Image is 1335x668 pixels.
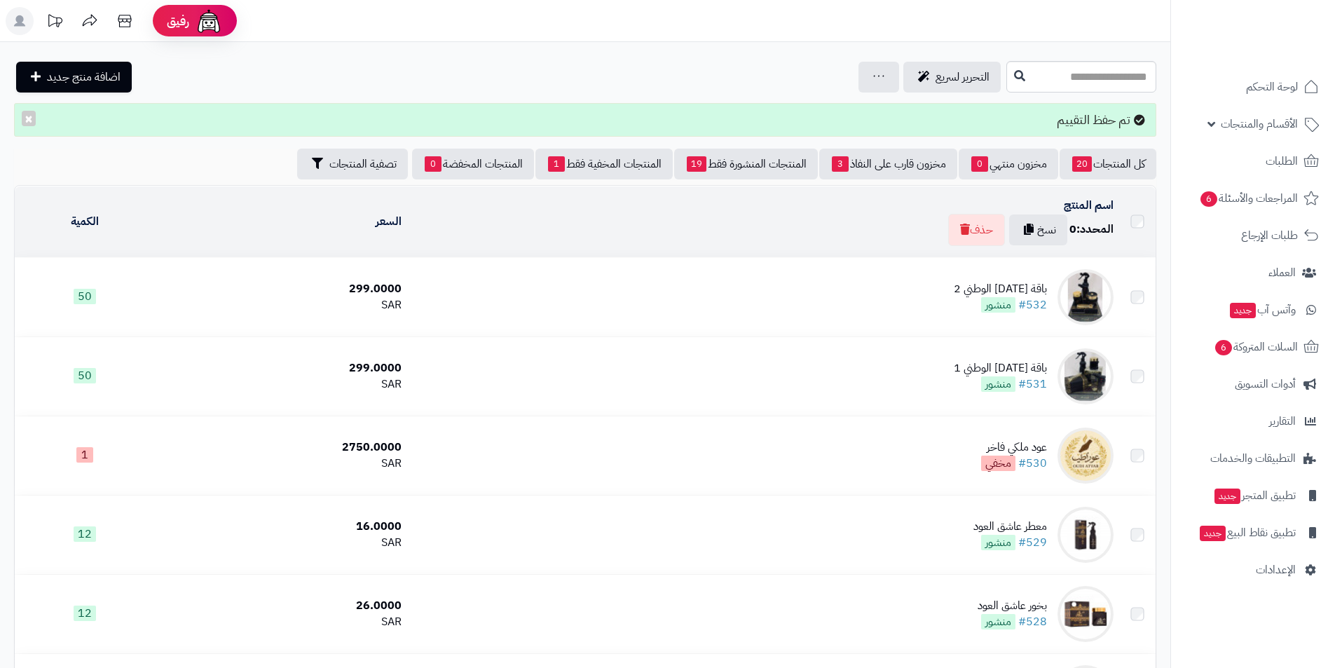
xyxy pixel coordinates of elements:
[14,103,1156,137] div: تم حفظ التقييم
[981,535,1015,550] span: منشور
[1018,455,1047,472] a: #530
[160,535,402,551] div: SAR
[1200,526,1226,541] span: جديد
[376,213,402,230] a: السعر
[903,62,1001,93] a: التحرير لسريع
[1179,70,1327,104] a: لوحة التحكم
[167,13,189,29] span: رفيق
[1069,221,1076,238] span: 0
[160,614,402,630] div: SAR
[981,297,1015,313] span: منشور
[1018,376,1047,393] a: #531
[973,519,1047,535] div: معطر عاشق العود
[76,447,93,463] span: 1
[1179,330,1327,364] a: السلات المتروكة6
[1246,77,1298,97] span: لوحة التحكم
[981,376,1015,392] span: منشور
[1230,303,1256,318] span: جديد
[1018,613,1047,630] a: #528
[1179,256,1327,289] a: العملاء
[1018,534,1047,551] a: #529
[1179,404,1327,438] a: التقارير
[954,360,1047,376] div: باقة [DATE] الوطني 1
[1179,442,1327,475] a: التطبيقات والخدمات
[1213,486,1296,505] span: تطبيق المتجر
[674,149,818,179] a: المنتجات المنشورة فقط19
[160,360,402,376] div: 299.0000
[425,156,441,172] span: 0
[1179,553,1327,587] a: الإعدادات
[832,156,849,172] span: 3
[74,289,96,304] span: 50
[687,156,706,172] span: 19
[981,614,1015,629] span: منشور
[959,149,1058,179] a: مخزون منتهي0
[1221,114,1298,134] span: الأقسام والمنتجات
[1241,226,1298,245] span: طلبات الإرجاع
[819,149,957,179] a: مخزون قارب على النفاذ3
[16,62,132,93] a: اضافة منتج جديد
[1215,340,1232,355] span: 6
[74,368,96,383] span: 50
[1179,293,1327,327] a: وآتس آبجديد
[548,156,565,172] span: 1
[1060,149,1156,179] a: كل المنتجات20
[535,149,673,179] a: المنتجات المخفية فقط1
[954,281,1047,297] div: باقة [DATE] الوطني 2
[71,213,99,230] a: الكمية
[978,598,1047,614] div: بخور عاشق العود
[37,7,72,39] a: تحديثات المنصة
[981,456,1015,471] span: مخفي
[948,214,1005,246] button: حذف
[1269,411,1296,431] span: التقارير
[47,69,121,86] span: اضافة منتج جديد
[1268,263,1296,282] span: العملاء
[160,456,402,472] div: SAR
[1199,189,1298,208] span: المراجعات والأسئلة
[971,156,988,172] span: 0
[1200,191,1217,207] span: 6
[74,526,96,542] span: 12
[1069,221,1114,238] div: المحدد:
[22,111,36,126] button: ×
[160,598,402,614] div: 26.0000
[412,149,534,179] a: المنتجات المخفضة0
[1064,197,1114,214] a: اسم المنتج
[1018,296,1047,313] a: #532
[1228,300,1296,320] span: وآتس آب
[74,606,96,621] span: 12
[1057,428,1114,484] img: عود ملكي فاخر
[1210,449,1296,468] span: التطبيقات والخدمات
[1198,523,1296,543] span: تطبيق نقاط البيع
[160,281,402,297] div: 299.0000
[1179,367,1327,401] a: أدوات التسويق
[195,7,223,35] img: ai-face.png
[1179,516,1327,550] a: تطبيق نقاط البيعجديد
[1214,489,1240,504] span: جديد
[1072,156,1092,172] span: 20
[1057,269,1114,325] img: باقة اليوم الوطني 2
[160,439,402,456] div: 2750.0000
[936,69,990,86] span: التحرير لسريع
[1235,374,1296,394] span: أدوات التسويق
[1266,151,1298,171] span: الطلبات
[981,439,1047,456] div: عود ملكي فاخر
[297,149,408,179] button: تصفية المنتجات
[1179,219,1327,252] a: طلبات الإرجاع
[160,376,402,393] div: SAR
[1179,182,1327,215] a: المراجعات والأسئلة6
[329,156,397,172] span: تصفية المنتجات
[160,297,402,313] div: SAR
[1057,586,1114,642] img: بخور عاشق العود
[1057,348,1114,404] img: باقة اليوم الوطني 1
[1214,337,1298,357] span: السلات المتروكة
[1179,144,1327,178] a: الطلبات
[1057,507,1114,563] img: معطر عاشق العود
[1256,560,1296,580] span: الإعدادات
[1179,479,1327,512] a: تطبيق المتجرجديد
[1009,214,1067,245] button: نسخ
[160,519,402,535] div: 16.0000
